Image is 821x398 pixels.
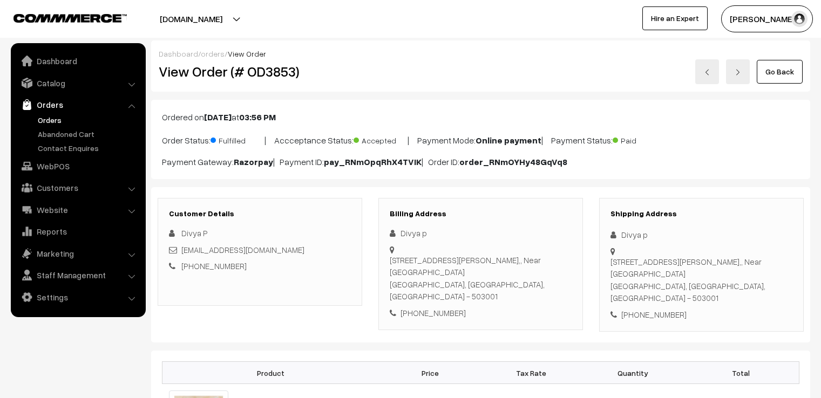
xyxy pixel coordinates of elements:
[159,49,198,58] a: Dashboard
[159,63,363,80] h2: View Order (# OD3853)
[162,362,379,384] th: Product
[211,132,264,146] span: Fulfilled
[379,362,481,384] th: Price
[354,132,408,146] span: Accepted
[13,244,142,263] a: Marketing
[390,209,572,218] h3: Billing Address
[162,155,799,168] p: Payment Gateway: | Payment ID: | Order ID:
[35,114,142,126] a: Orders
[201,49,225,58] a: orders
[181,261,247,271] a: [PHONE_NUMBER]
[476,135,541,146] b: Online payment
[35,142,142,154] a: Contact Enquires
[13,95,142,114] a: Orders
[13,11,108,24] a: COMMMERCE
[122,5,260,32] button: [DOMAIN_NAME]
[390,227,572,239] div: Divya p
[704,69,710,76] img: left-arrow.png
[610,308,792,321] div: [PHONE_NUMBER]
[683,362,799,384] th: Total
[162,132,799,147] p: Order Status: | Accceptance Status: | Payment Mode: | Payment Status:
[390,254,572,303] div: [STREET_ADDRESS][PERSON_NAME],, Near [GEOGRAPHIC_DATA] [GEOGRAPHIC_DATA], [GEOGRAPHIC_DATA], [GEO...
[610,256,792,304] div: [STREET_ADDRESS][PERSON_NAME],, Near [GEOGRAPHIC_DATA] [GEOGRAPHIC_DATA], [GEOGRAPHIC_DATA], [GEO...
[13,73,142,93] a: Catalog
[480,362,582,384] th: Tax Rate
[757,60,803,84] a: Go Back
[13,222,142,241] a: Reports
[610,209,792,218] h3: Shipping Address
[159,48,803,59] div: / /
[13,178,142,197] a: Customers
[613,132,667,146] span: Paid
[239,112,276,122] b: 03:56 PM
[13,51,142,71] a: Dashboard
[735,69,741,76] img: right-arrow.png
[35,128,142,140] a: Abandoned Cart
[791,11,808,27] img: user
[13,14,127,22] img: COMMMERCE
[234,156,273,167] b: Razorpay
[459,156,567,167] b: order_RNmOYHy48GqVq8
[721,5,813,32] button: [PERSON_NAME]
[324,156,422,167] b: pay_RNmOpqRhX4TVIK
[610,229,792,241] div: Divya p
[390,307,572,319] div: [PHONE_NUMBER]
[162,111,799,123] p: Ordered on at
[13,287,142,307] a: Settings
[13,156,142,176] a: WebPOS
[13,265,142,285] a: Staff Management
[204,112,232,122] b: [DATE]
[582,362,683,384] th: Quantity
[228,49,266,58] span: View Order
[13,200,142,219] a: Website
[181,228,208,238] span: Divya P
[181,245,304,255] a: [EMAIL_ADDRESS][DOMAIN_NAME]
[642,6,708,30] a: Hire an Expert
[169,209,351,218] h3: Customer Details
